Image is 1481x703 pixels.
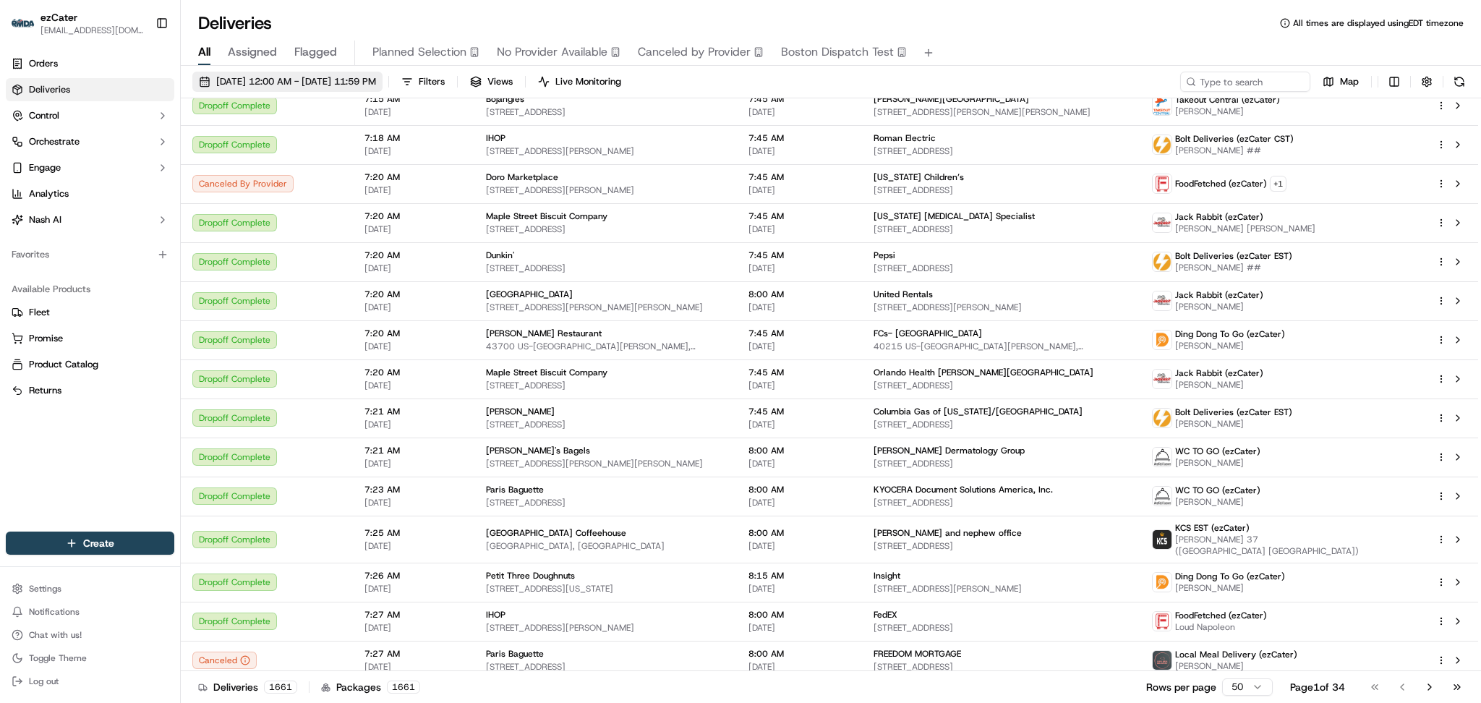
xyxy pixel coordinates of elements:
[29,83,70,96] span: Deliveries
[6,579,174,599] button: Settings
[486,145,725,157] span: [STREET_ADDRESS][PERSON_NAME]
[748,497,850,508] span: [DATE]
[1316,72,1365,92] button: Map
[874,445,1025,456] span: [PERSON_NAME] Dermatology Group
[748,540,850,552] span: [DATE]
[192,72,383,92] button: [DATE] 12:00 AM - [DATE] 11:59 PM
[874,145,1130,157] span: [STREET_ADDRESS]
[486,527,626,539] span: [GEOGRAPHIC_DATA] Coffeehouse
[1175,446,1260,457] span: WC TO GO (ezCater)
[748,609,850,621] span: 8:00 AM
[29,306,50,319] span: Fleet
[874,570,900,581] span: Insight
[874,419,1130,430] span: [STREET_ADDRESS]
[14,138,40,164] img: 1736555255976-a54dd68f-1ca7-489b-9aae-adbdc363a1c4
[364,661,463,673] span: [DATE]
[1175,379,1263,391] span: [PERSON_NAME]
[748,527,850,539] span: 8:00 AM
[364,583,463,595] span: [DATE]
[748,380,850,391] span: [DATE]
[116,204,238,230] a: 💻API Documentation
[364,328,463,339] span: 7:20 AM
[874,341,1130,352] span: 40215 US-[GEOGRAPHIC_DATA][PERSON_NAME], [GEOGRAPHIC_DATA]
[748,302,850,313] span: [DATE]
[874,106,1130,118] span: [STREET_ADDRESS][PERSON_NAME][PERSON_NAME]
[748,210,850,222] span: 7:45 AM
[486,419,725,430] span: [STREET_ADDRESS]
[486,171,558,183] span: Doro Marketplace
[364,367,463,378] span: 7:20 AM
[486,540,725,552] span: [GEOGRAPHIC_DATA], [GEOGRAPHIC_DATA]
[40,25,144,36] span: [EMAIL_ADDRESS][DOMAIN_NAME]
[486,648,544,660] span: Paris Baguette
[1340,75,1359,88] span: Map
[198,43,210,61] span: All
[486,484,544,495] span: Paris Baguette
[486,223,725,235] span: [STREET_ADDRESS]
[874,132,936,144] span: Roman Electric
[387,681,420,694] div: 1661
[6,52,174,75] a: Orders
[6,301,174,324] button: Fleet
[874,458,1130,469] span: [STREET_ADDRESS]
[6,78,174,101] a: Deliveries
[874,540,1130,552] span: [STREET_ADDRESS]
[29,135,80,148] span: Orchestrate
[419,75,445,88] span: Filters
[748,570,850,581] span: 8:15 AM
[364,419,463,430] span: [DATE]
[364,250,463,261] span: 7:20 AM
[1175,262,1292,273] span: [PERSON_NAME] ##
[1146,680,1216,694] p: Rows per page
[748,106,850,118] span: [DATE]
[29,606,80,618] span: Notifications
[364,106,463,118] span: [DATE]
[137,210,232,224] span: API Documentation
[364,145,463,157] span: [DATE]
[395,72,451,92] button: Filters
[1175,367,1263,379] span: Jack Rabbit (ezCater)
[364,609,463,621] span: 7:27 AM
[49,153,183,164] div: We're available if you need us!
[12,358,168,371] a: Product Catalog
[12,306,168,319] a: Fleet
[748,184,850,196] span: [DATE]
[748,419,850,430] span: [DATE]
[14,211,26,223] div: 📗
[1270,176,1286,192] button: +1
[6,379,174,402] button: Returns
[6,278,174,301] div: Available Products
[29,629,82,641] span: Chat with us!
[40,10,77,25] span: ezCater
[748,367,850,378] span: 7:45 AM
[364,406,463,417] span: 7:21 AM
[321,680,420,694] div: Packages
[364,622,463,634] span: [DATE]
[1153,291,1171,310] img: jack_rabbit_logo.png
[486,406,555,417] span: [PERSON_NAME]
[29,676,59,687] span: Log out
[372,43,466,61] span: Planned Selection
[1153,573,1171,592] img: ddtg_logo_v2.png
[874,210,1035,222] span: [US_STATE] [MEDICAL_DATA] Specialist
[246,142,263,160] button: Start new chat
[486,570,575,581] span: Petit Three Doughnuts
[364,223,463,235] span: [DATE]
[1175,660,1297,672] span: [PERSON_NAME]
[1180,72,1310,92] input: Type to search
[874,250,895,261] span: Pepsi
[1153,213,1171,232] img: jack_rabbit_logo.png
[748,328,850,339] span: 7:45 AM
[1175,571,1285,582] span: Ding Dong To Go (ezCater)
[6,104,174,127] button: Control
[1153,370,1171,388] img: jack_rabbit_logo.png
[6,243,174,266] div: Favorites
[748,661,850,673] span: [DATE]
[192,652,257,669] div: Canceled
[29,57,58,70] span: Orders
[1153,487,1171,506] img: profile_wctogo_shipday.jpg
[874,223,1130,235] span: [STREET_ADDRESS]
[748,171,850,183] span: 7:45 AM
[874,622,1130,634] span: [STREET_ADDRESS]
[486,367,607,378] span: Maple Street Biscuit Company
